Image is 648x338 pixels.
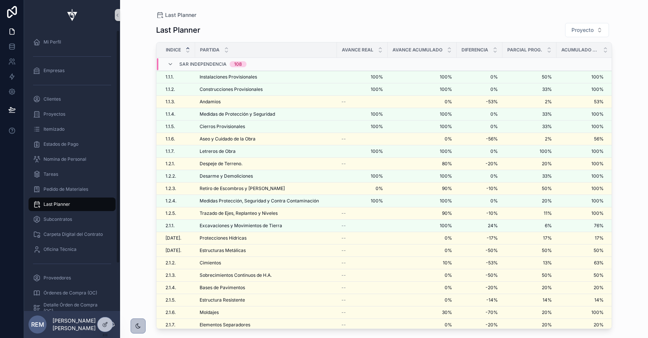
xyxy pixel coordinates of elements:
[392,161,452,167] a: 80%
[461,297,498,303] a: -14%
[44,231,103,237] span: Carpeta Digital del Contrato
[341,260,346,266] span: --
[507,136,552,142] a: 2%
[200,111,275,117] span: Medidas de Protección y Seguridad
[392,247,452,253] span: 0%
[392,210,452,216] a: 90%
[341,198,383,204] a: 100%
[63,9,81,21] img: App logo
[44,141,78,147] span: Estados de Pago
[29,198,116,211] a: Last Planner
[461,186,498,192] span: -10%
[461,86,498,92] span: 0%
[200,223,332,229] a: Excavaciones y Movimientos de Tierra
[557,74,604,80] span: 100%
[165,136,191,142] a: 1.1.6.
[44,216,72,222] span: Subcontratos
[200,124,332,130] a: Cierros Provisionales
[44,171,58,177] span: Tareas
[200,173,253,179] span: Desarme y Demoliciones
[461,285,498,291] span: -20%
[392,74,452,80] span: 100%
[507,186,552,192] a: 50%
[200,297,245,303] span: Estructura Resistente
[200,235,332,241] a: Protecciones Hídricas
[461,99,498,105] a: -53%
[392,99,452,105] span: 0%
[44,96,61,102] span: Clientes
[29,35,116,49] a: Mi Perfil
[179,61,227,67] span: Sar Independencia
[29,228,116,241] a: Carpeta Digital del Contrato
[44,186,88,192] span: Pedido de Materiales
[461,247,498,253] span: -50%
[571,26,594,34] span: Proyecto
[392,86,452,92] span: 100%
[200,285,245,291] span: Bases de Pavimentos
[557,260,604,266] a: 63%
[341,161,383,167] a: --
[557,285,604,291] a: 20%
[44,126,65,132] span: Itemizado
[200,297,332,303] a: Estructura Resistente
[461,272,498,278] a: -50%
[341,297,383,303] a: --
[557,173,604,179] span: 100%
[165,99,175,105] span: 1.1.3.
[392,235,452,241] a: 0%
[200,186,285,192] span: Retiro de Escombros y [PERSON_NAME]
[165,11,196,19] span: Last Planner
[165,272,191,278] a: 2.1.3.
[200,86,332,92] a: Construcciones Provisionales
[557,235,604,241] a: 17%
[507,148,552,154] span: 100%
[341,74,383,80] a: 100%
[341,285,346,291] span: --
[392,297,452,303] span: 0%
[341,260,383,266] a: --
[507,161,552,167] a: 20%
[507,86,552,92] a: 33%
[557,247,604,253] a: 50%
[507,260,552,266] span: 13%
[165,297,191,303] a: 2.1.5.
[461,124,498,130] a: 0%
[341,86,383,92] span: 100%
[341,136,383,142] a: --
[507,285,552,291] a: 20%
[392,260,452,266] a: 10%
[165,272,176,278] span: 2.1.3.
[392,198,452,204] a: 100%
[165,74,174,80] span: 1.1.1.
[165,111,191,117] a: 1.1.4.
[200,173,332,179] a: Desarme y Demoliciones
[341,272,383,278] a: --
[200,260,221,266] span: Cimientos
[341,111,383,117] span: 100%
[507,74,552,80] span: 50%
[461,111,498,117] a: 0%
[200,148,236,154] span: Letreros de Obra
[165,86,191,92] a: 1.1.2.
[165,260,191,266] a: 2.1.2.
[165,99,191,105] a: 1.1.3.
[341,136,346,142] span: --
[341,124,383,130] span: 100%
[200,136,256,142] span: Aseo y Cuidado de la Obra
[507,173,552,179] a: 33%
[461,235,498,241] a: -17%
[29,213,116,226] a: Subcontratos
[341,210,383,216] a: --
[165,210,191,216] a: 1.2.5.
[461,148,498,154] span: 0%
[156,11,196,19] a: Last Planner
[200,198,319,204] span: Medidas Protección, Seguridad y Contra Contaminación
[507,235,552,241] a: 17%
[341,161,346,167] span: --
